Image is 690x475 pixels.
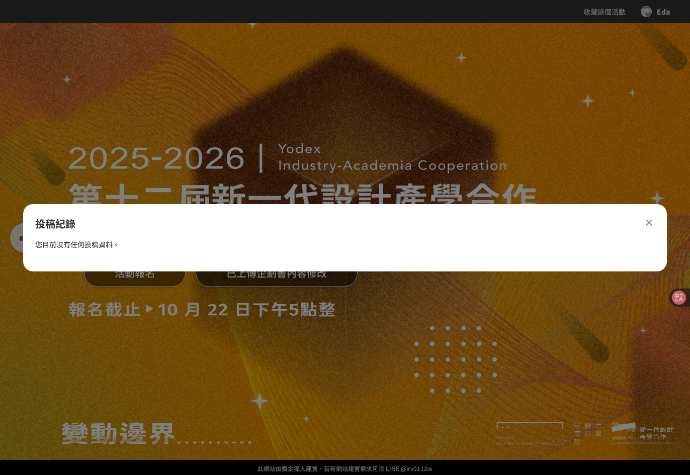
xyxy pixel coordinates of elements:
img: 2025-2026 第十二屆新一代設計產學合作 [69,302,335,317]
span: 您目前沒有任何投稿資料。 [35,239,120,249]
button: 已上傳企劃書內容修改 [196,259,358,287]
img: 2025-2026 第十二屆新一代設計產學合作 [496,422,601,445]
img: 2025-2026 第十二屆新一代設計產學合作 [212,183,536,214]
img: 2025-2026 第十二屆新一代設計產學合作 [69,143,506,173]
a: 此網站由獎金獵人建置，若有網站建置需求 [257,464,372,472]
img: 2025-2026 第十二屆新一代設計產學合作 [62,422,251,445]
span: 可洽 LINE: [257,464,433,472]
a: @irv0112w [401,464,433,472]
button: 活動報名 [84,259,186,287]
img: 2025-2026 第十二屆新一代設計產學合作 [69,183,209,214]
div: 投稿紀錄 [35,216,655,231]
img: 2025-2026 第十二屆新一代設計產學合作 [612,422,673,445]
span: 收藏這個活動 [583,7,626,17]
